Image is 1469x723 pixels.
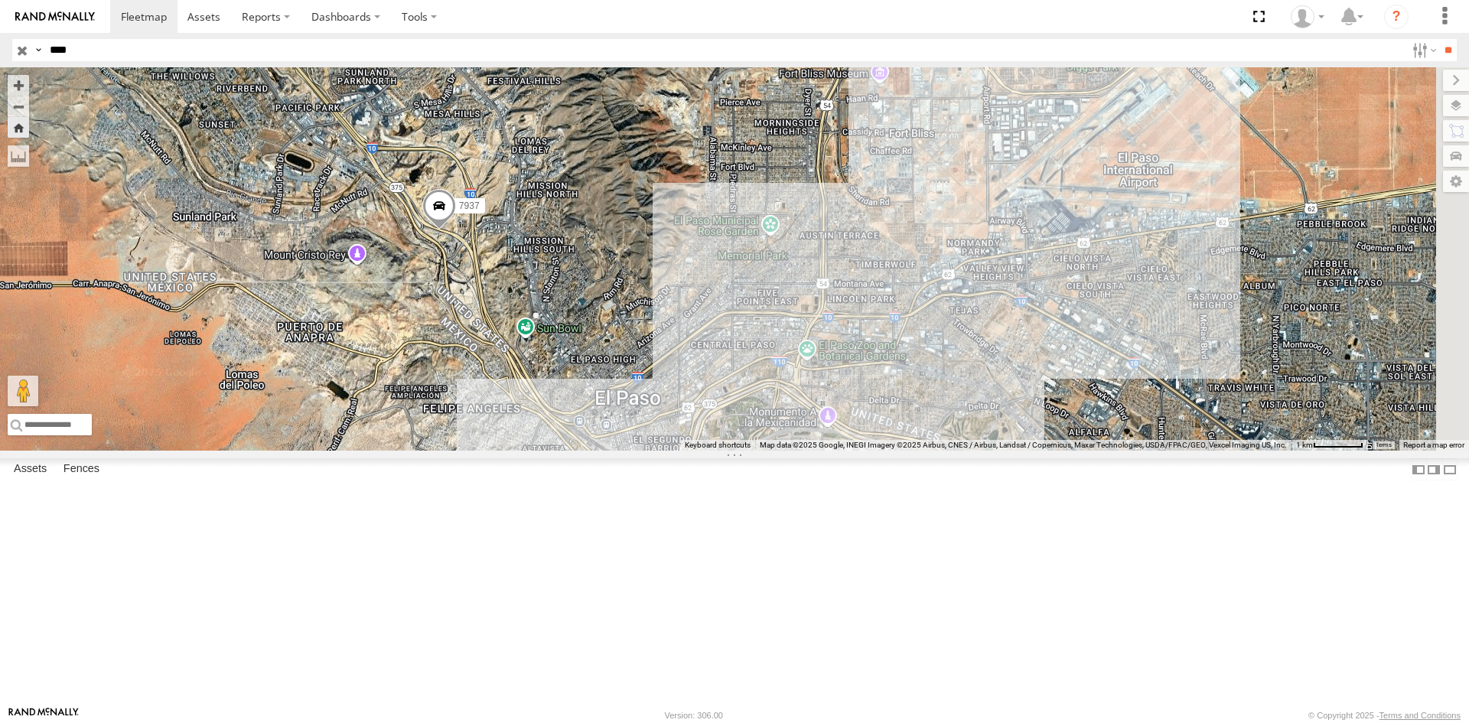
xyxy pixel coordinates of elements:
label: Fences [56,459,107,480]
label: Dock Summary Table to the Left [1411,458,1426,480]
a: Visit our Website [8,708,79,723]
div: © Copyright 2025 - [1308,711,1461,720]
i: ? [1384,5,1409,29]
label: Search Filter Options [1406,39,1439,61]
div: foxconn f [1285,5,1330,28]
button: Zoom out [8,96,29,117]
img: rand-logo.svg [15,11,95,22]
label: Measure [8,145,29,167]
button: Drag Pegman onto the map to open Street View [8,376,38,406]
a: Report a map error [1403,441,1464,449]
label: Dock Summary Table to the Right [1426,458,1441,480]
label: Search Query [32,39,44,61]
button: Zoom in [8,75,29,96]
a: Terms [1376,442,1392,448]
a: Terms and Conditions [1379,711,1461,720]
button: Keyboard shortcuts [685,440,751,451]
label: Hide Summary Table [1442,458,1458,480]
div: Version: 306.00 [665,711,723,720]
button: Zoom Home [8,117,29,138]
span: 1 km [1296,441,1313,449]
span: 7937 [459,200,480,211]
label: Map Settings [1443,171,1469,192]
label: Assets [6,459,54,480]
button: Map Scale: 1 km per 62 pixels [1291,440,1368,451]
span: Map data ©2025 Google, INEGI Imagery ©2025 Airbus, CNES / Airbus, Landsat / Copernicus, Maxar Tec... [760,441,1287,449]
